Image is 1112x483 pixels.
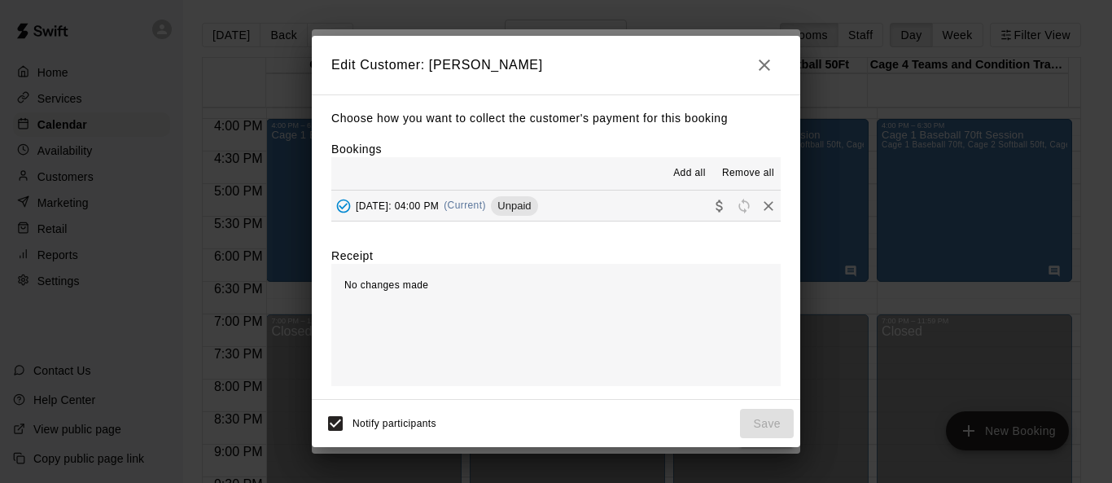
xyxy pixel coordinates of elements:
span: Reschedule [732,199,756,211]
h2: Edit Customer: [PERSON_NAME] [312,36,800,94]
span: Remove all [722,165,774,182]
span: [DATE]: 04:00 PM [356,200,439,211]
span: No changes made [344,279,428,291]
span: Notify participants [352,418,436,429]
label: Receipt [331,248,373,264]
p: Choose how you want to collect the customer's payment for this booking [331,108,781,129]
label: Bookings [331,143,382,156]
span: Collect payment [707,199,732,211]
span: Remove [756,199,781,211]
button: Added - Collect Payment [331,194,356,218]
button: Added - Collect Payment[DATE]: 04:00 PM(Current)UnpaidCollect paymentRescheduleRemove [331,191,781,221]
button: Add all [663,160,716,187]
span: Unpaid [491,200,537,212]
button: Remove all [716,160,781,187]
span: (Current) [444,200,486,211]
span: Add all [673,165,706,182]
